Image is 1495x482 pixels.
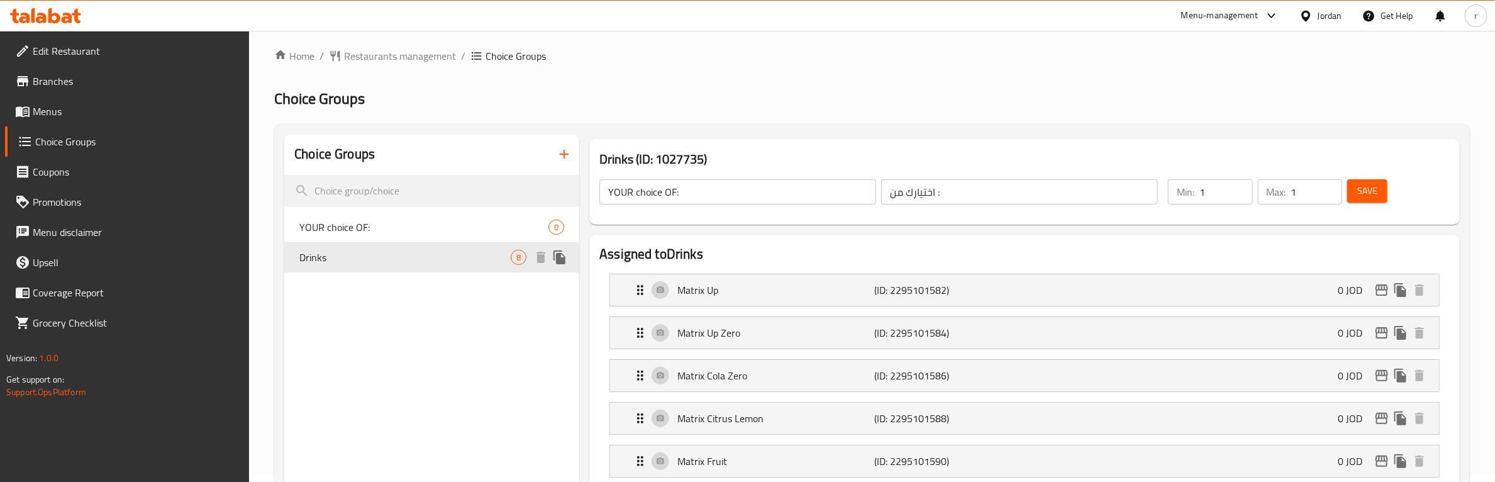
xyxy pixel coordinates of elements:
nav: breadcrumb [274,48,1470,64]
li: / [461,48,465,64]
a: Home [274,48,314,64]
p: Matrix Citrus Lemon [677,411,874,426]
div: Menu-management [1181,8,1259,23]
button: duplicate [1391,323,1410,342]
div: Drinks8deleteduplicate [284,242,579,272]
button: delete [1410,409,1429,428]
span: Choice Groups [486,48,546,64]
button: edit [1372,323,1391,342]
div: YOUR choice OF:0 [284,212,579,242]
h3: Drinks (ID: 1027735) [599,149,1450,169]
button: edit [1372,366,1391,385]
p: 0 JOD [1338,325,1372,340]
button: delete [531,248,550,267]
p: 0 JOD [1338,283,1372,298]
button: delete [1410,281,1429,300]
span: 0 [549,221,564,233]
span: Drinks [299,250,511,265]
button: delete [1410,366,1429,385]
div: Choices [511,250,526,265]
h2: Choice Groups [294,145,375,164]
li: Expand [599,269,1450,311]
p: (ID: 2295101588) [875,411,1006,426]
p: Matrix Up Zero [677,325,874,340]
li: / [320,48,324,64]
span: Menus [33,104,240,119]
a: Coupons [5,157,250,187]
h2: Assigned to Drinks [599,245,1450,264]
p: (ID: 2295101584) [875,325,1006,340]
input: search [284,175,579,207]
a: Grocery Checklist [5,308,250,338]
div: Expand [610,360,1439,391]
span: Upsell [33,255,240,270]
a: Restaurants management [329,48,456,64]
span: Save [1357,183,1377,199]
p: 0 JOD [1338,454,1372,469]
div: Expand [610,274,1439,306]
a: Upsell [5,247,250,277]
span: Coupons [33,164,240,179]
div: Choices [548,220,564,235]
a: Edit Restaurant [5,36,250,66]
div: Jordan [1318,9,1342,23]
p: Max: [1267,184,1286,199]
span: Choice Groups [274,84,365,113]
button: Save [1347,179,1387,203]
div: Expand [610,317,1439,349]
button: duplicate [1391,366,1410,385]
span: Coverage Report [33,285,240,300]
li: Expand [599,354,1450,397]
span: Choice Groups [35,134,240,149]
span: YOUR choice OF: [299,220,548,235]
p: 0 JOD [1338,368,1372,383]
button: duplicate [1391,409,1410,428]
span: Version: [6,350,37,366]
p: (ID: 2295101582) [875,283,1006,298]
a: Coverage Report [5,277,250,308]
p: 0 JOD [1338,411,1372,426]
a: Promotions [5,187,250,217]
div: Expand [610,446,1439,477]
p: (ID: 2295101590) [875,454,1006,469]
p: Matrix Fruit [677,454,874,469]
span: 1.0.0 [39,350,58,366]
button: duplicate [550,248,569,267]
li: Expand [599,397,1450,440]
p: Matrix Up [677,283,874,298]
a: Menu disclaimer [5,217,250,247]
span: Promotions [33,194,240,210]
span: Restaurants management [344,48,456,64]
span: 8 [511,252,526,264]
span: Branches [33,74,240,89]
span: r [1474,9,1477,23]
button: delete [1410,323,1429,342]
button: edit [1372,409,1391,428]
div: Expand [610,403,1439,434]
span: Edit Restaurant [33,43,240,59]
button: duplicate [1391,452,1410,471]
a: Choice Groups [5,126,250,157]
span: Grocery Checklist [33,315,240,330]
p: Matrix Cola Zero [677,368,874,383]
a: Support.OpsPlatform [6,384,86,400]
li: Expand [599,311,1450,354]
a: Branches [5,66,250,96]
p: Min: [1177,184,1194,199]
button: edit [1372,281,1391,300]
button: delete [1410,452,1429,471]
a: Menus [5,96,250,126]
span: Menu disclaimer [33,225,240,240]
p: (ID: 2295101586) [875,368,1006,383]
button: duplicate [1391,281,1410,300]
button: edit [1372,452,1391,471]
span: Get support on: [6,371,64,388]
